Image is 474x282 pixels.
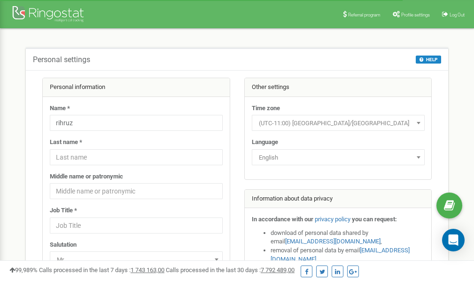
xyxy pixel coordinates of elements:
label: Language [252,138,278,147]
button: HELP [416,56,441,64]
label: Name * [50,104,70,113]
strong: In accordance with our [252,216,313,223]
a: [EMAIL_ADDRESS][DOMAIN_NAME] [285,238,381,245]
span: English [252,149,425,165]
div: Other settings [245,78,432,97]
label: Job Title * [50,206,77,215]
u: 1 743 163,00 [131,266,164,274]
input: Name [50,115,223,131]
input: Last name [50,149,223,165]
label: Time zone [252,104,280,113]
span: (UTC-11:00) Pacific/Midway [255,117,421,130]
span: Mr. [53,253,219,266]
label: Last name * [50,138,82,147]
span: Referral program [348,12,381,17]
span: 99,989% [9,266,38,274]
h5: Personal settings [33,56,90,64]
input: Middle name or patronymic [50,183,223,199]
label: Salutation [50,241,77,250]
span: (UTC-11:00) Pacific/Midway [252,115,425,131]
u: 7 792 489,00 [261,266,295,274]
label: Middle name or patronymic [50,172,123,181]
span: Calls processed in the last 7 days : [39,266,164,274]
li: download of personal data shared by email , [271,229,425,246]
strong: you can request: [352,216,397,223]
a: privacy policy [315,216,350,223]
div: Personal information [43,78,230,97]
span: Log Out [450,12,465,17]
input: Job Title [50,218,223,234]
span: Calls processed in the last 30 days : [166,266,295,274]
div: Open Intercom Messenger [442,229,465,251]
span: Profile settings [401,12,430,17]
span: English [255,151,421,164]
li: removal of personal data by email , [271,246,425,264]
div: Information about data privacy [245,190,432,209]
span: Mr. [50,251,223,267]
